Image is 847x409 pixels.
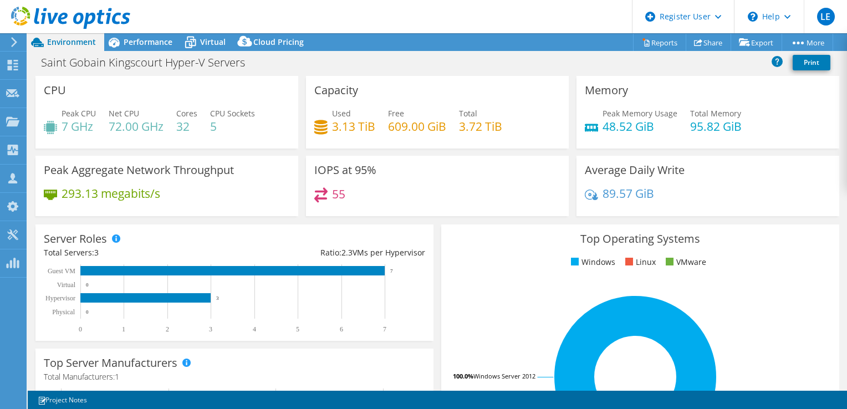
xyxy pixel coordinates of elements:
h4: 72.00 GHz [109,120,164,132]
text: Physical [52,308,75,316]
text: 3 [216,295,219,301]
div: Ratio: VMs per Hypervisor [234,247,425,259]
h4: 32 [176,120,197,132]
a: Reports [633,34,686,51]
li: Linux [623,256,656,268]
span: Virtual [200,37,226,47]
h4: 7 GHz [62,120,96,132]
span: Net CPU [109,108,139,119]
h4: 95.82 GiB [690,120,742,132]
text: 7 [390,268,393,274]
a: Export [731,34,782,51]
span: Performance [124,37,172,47]
h3: CPU [44,84,66,96]
span: 3 [94,247,99,258]
text: 7 [383,325,386,333]
span: Total [459,108,477,119]
text: 0 [86,282,89,288]
span: Used [332,108,351,119]
h3: Average Daily Write [585,164,685,176]
text: 1 [122,325,125,333]
h4: 3.72 TiB [459,120,502,132]
span: LE [817,8,835,25]
text: 0 [86,309,89,315]
tspan: Windows Server 2012 [473,372,535,380]
h3: Capacity [314,84,358,96]
h4: 55 [332,188,345,200]
h3: Server Roles [44,233,107,245]
tspan: 100.0% [453,372,473,380]
text: Guest VM [48,267,75,275]
h4: 89.57 GiB [603,187,654,200]
text: Hypervisor [45,294,75,302]
a: Print [793,55,830,70]
text: 5 [296,325,299,333]
span: Total Memory [690,108,741,119]
h4: 48.52 GiB [603,120,677,132]
h3: Top Operating Systems [450,233,831,245]
h3: Memory [585,84,628,96]
h3: Top Server Manufacturers [44,357,177,369]
li: VMware [663,256,706,268]
text: 4 [253,325,256,333]
a: More [782,34,833,51]
h4: 293.13 megabits/s [62,187,160,200]
svg: \n [748,12,758,22]
text: 0 [79,325,82,333]
h4: 5 [210,120,255,132]
span: Environment [47,37,96,47]
text: 2 [166,325,169,333]
span: 1 [115,371,119,382]
text: Virtual [57,281,76,289]
h1: Saint Gobain Kingscourt Hyper-V Servers [36,57,262,69]
text: 6 [340,325,343,333]
h4: Total Manufacturers: [44,371,425,383]
span: Cloud Pricing [253,37,304,47]
text: 3 [209,325,212,333]
a: Share [686,34,731,51]
h3: Peak Aggregate Network Throughput [44,164,234,176]
div: Total Servers: [44,247,234,259]
li: Windows [568,256,615,268]
span: 2.3 [341,247,353,258]
h3: IOPS at 95% [314,164,376,176]
span: Free [388,108,404,119]
span: Cores [176,108,197,119]
h4: 3.13 TiB [332,120,375,132]
h4: 609.00 GiB [388,120,446,132]
span: Peak CPU [62,108,96,119]
span: Peak Memory Usage [603,108,677,119]
a: Project Notes [30,393,95,407]
span: CPU Sockets [210,108,255,119]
